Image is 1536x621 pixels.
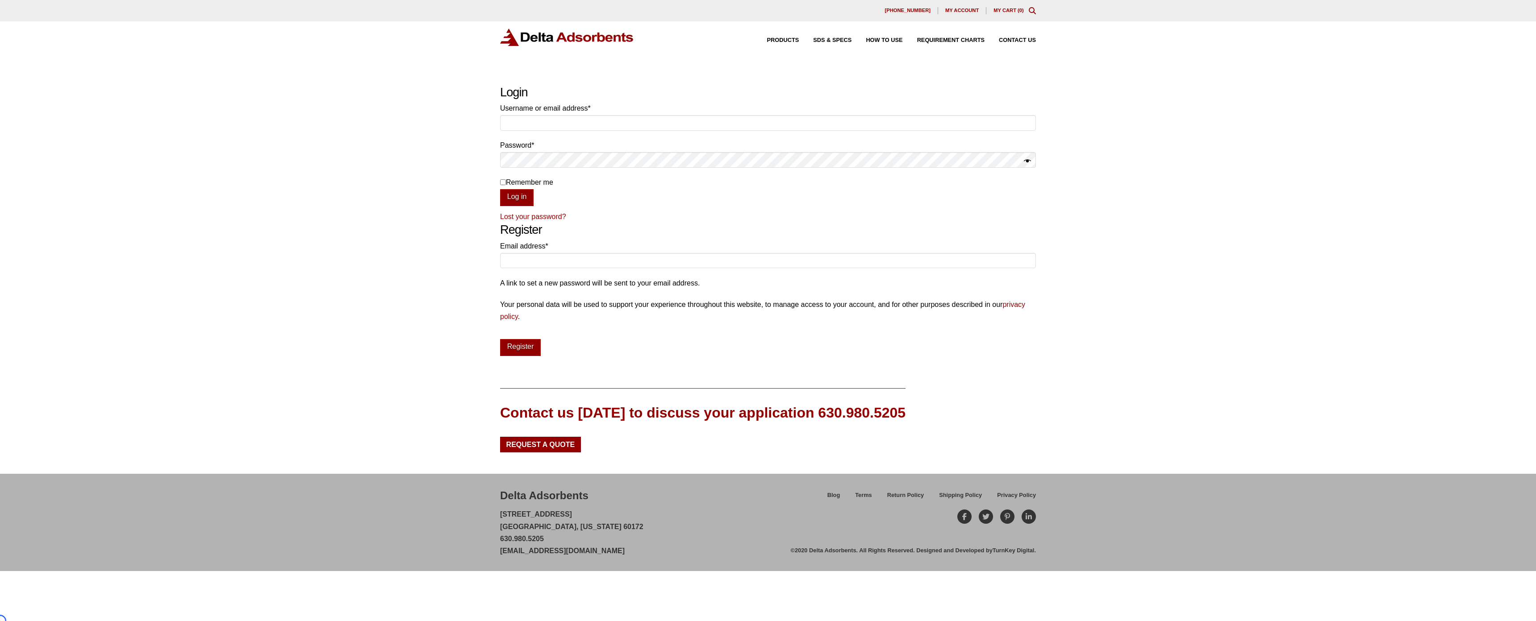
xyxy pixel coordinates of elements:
[1019,8,1022,13] span: 0
[500,240,1036,252] label: Email address
[993,547,1035,554] a: TurnKey Digital
[989,490,1036,506] a: Privacy Policy
[939,493,982,498] span: Shipping Policy
[931,490,989,506] a: Shipping Policy
[500,547,625,555] a: [EMAIL_ADDRESS][DOMAIN_NAME]
[500,339,541,356] button: Register
[500,298,1036,323] p: Your personal data will be used to support your experience throughout this website, to manage acc...
[866,37,902,43] span: How to Use
[500,508,643,557] p: [STREET_ADDRESS] [GEOGRAPHIC_DATA], [US_STATE] 60172 630.980.5205
[885,8,931,13] span: [PHONE_NUMBER]
[500,85,1036,100] h2: Login
[847,490,879,506] a: Terms
[1024,155,1031,168] button: Show password
[500,29,634,46] img: Delta Adsorbents
[799,37,851,43] a: SDS & SPECS
[753,37,799,43] a: Products
[851,37,902,43] a: How to Use
[500,437,581,452] a: Request a Quote
[999,37,1036,43] span: Contact Us
[820,490,847,506] a: Blog
[993,8,1024,13] a: My Cart (0)
[506,441,575,448] span: Request a Quote
[506,178,553,186] span: Remember me
[827,493,840,498] span: Blog
[813,37,851,43] span: SDS & SPECS
[887,493,924,498] span: Return Policy
[500,102,1036,114] label: Username or email address
[500,213,566,220] a: Lost your password?
[767,37,799,43] span: Products
[945,8,979,13] span: My account
[880,490,932,506] a: Return Policy
[791,546,1036,555] div: ©2020 Delta Adsorbents. All Rights Reserved. Designed and Developed by .
[917,37,985,43] span: Requirement Charts
[855,493,872,498] span: Terms
[877,7,938,14] a: [PHONE_NUMBER]
[500,488,589,503] div: Delta Adsorbents
[500,301,1025,320] a: privacy policy
[500,403,906,423] div: Contact us [DATE] to discuss your application 630.980.5205
[1029,7,1036,14] div: Toggle Modal Content
[500,277,1036,289] p: A link to set a new password will be sent to your email address.
[985,37,1036,43] a: Contact Us
[903,37,985,43] a: Requirement Charts
[500,223,1036,237] h2: Register
[997,493,1036,498] span: Privacy Policy
[500,179,506,185] input: Remember me
[938,7,986,14] a: My account
[500,139,1036,151] label: Password
[500,189,534,206] button: Log in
